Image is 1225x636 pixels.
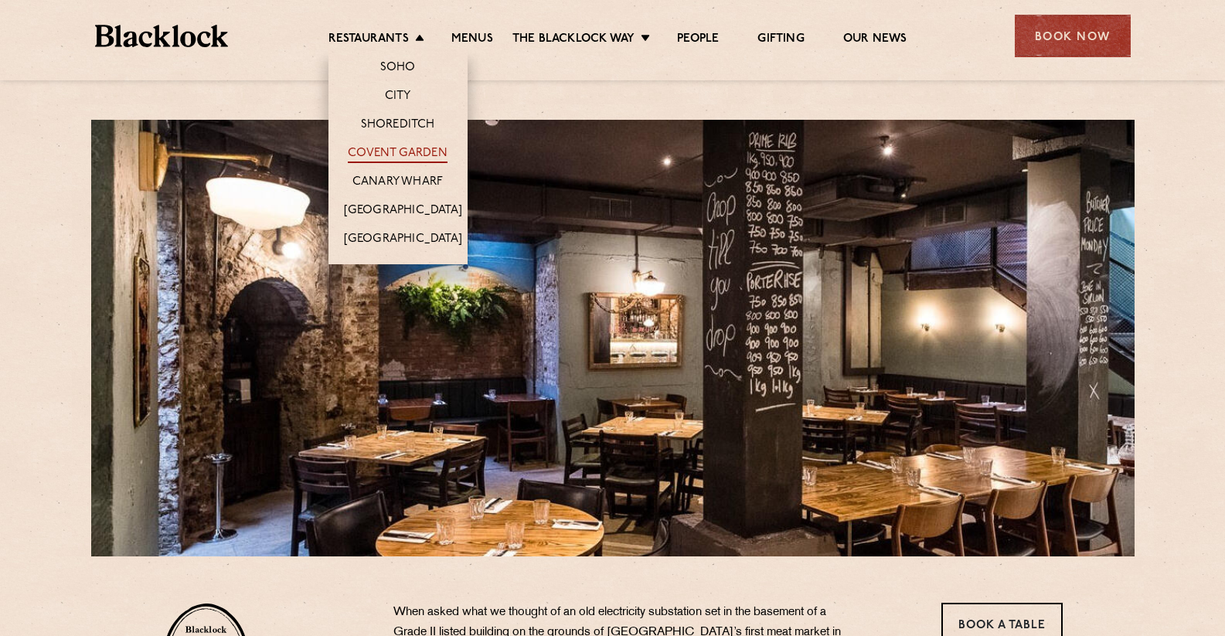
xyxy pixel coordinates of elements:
a: [GEOGRAPHIC_DATA] [344,203,462,220]
img: BL_Textured_Logo-footer-cropped.svg [95,25,229,47]
a: Soho [380,60,416,77]
a: Canary Wharf [352,175,443,192]
a: People [677,32,719,49]
a: City [385,89,411,106]
a: Gifting [757,32,804,49]
div: Book Now [1015,15,1131,57]
a: Menus [451,32,493,49]
a: Shoreditch [361,117,435,134]
a: Our News [843,32,907,49]
a: [GEOGRAPHIC_DATA] [344,232,462,249]
a: The Blacklock Way [512,32,635,49]
a: Covent Garden [348,146,447,163]
a: Restaurants [328,32,409,49]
